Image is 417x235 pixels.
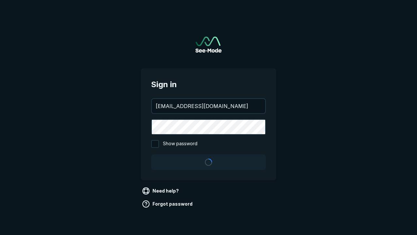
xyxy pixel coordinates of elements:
a: Need help? [141,186,181,196]
span: Sign in [151,79,266,90]
span: Show password [163,140,197,148]
img: See-Mode Logo [195,37,222,53]
input: your@email.com [152,99,265,113]
a: Forgot password [141,199,195,209]
a: Go to sign in [195,37,222,53]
